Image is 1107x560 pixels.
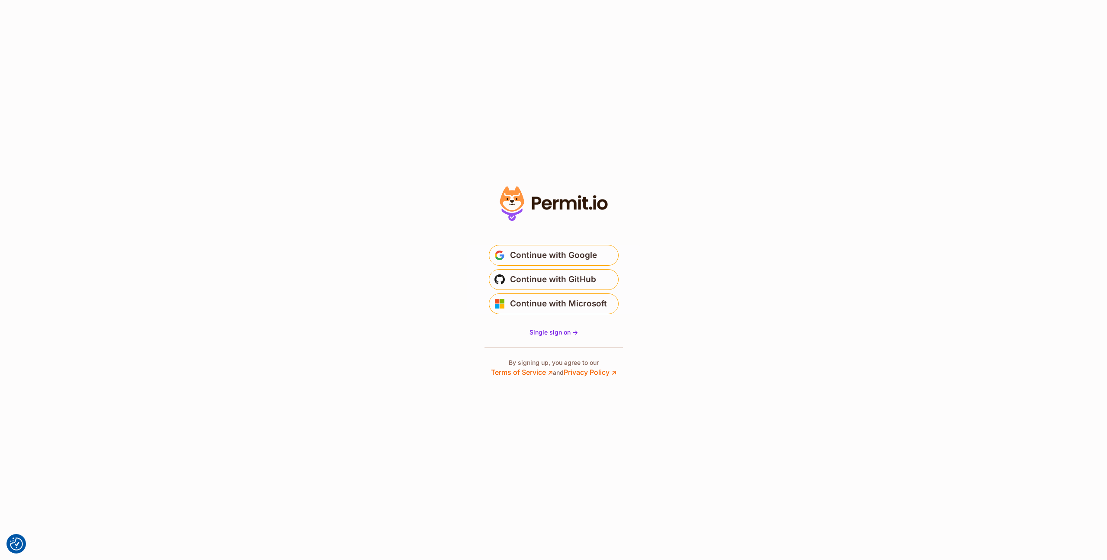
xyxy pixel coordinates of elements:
[564,368,616,377] a: Privacy Policy ↗
[489,245,619,266] button: Continue with Google
[510,297,607,311] span: Continue with Microsoft
[529,328,578,336] span: Single sign on ->
[489,293,619,314] button: Continue with Microsoft
[10,537,23,550] button: Consent Preferences
[491,358,616,377] p: By signing up, you agree to our and
[529,328,578,337] a: Single sign on ->
[510,248,597,262] span: Continue with Google
[510,273,596,286] span: Continue with GitHub
[489,269,619,290] button: Continue with GitHub
[491,368,553,377] a: Terms of Service ↗
[10,537,23,550] img: Revisit consent button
